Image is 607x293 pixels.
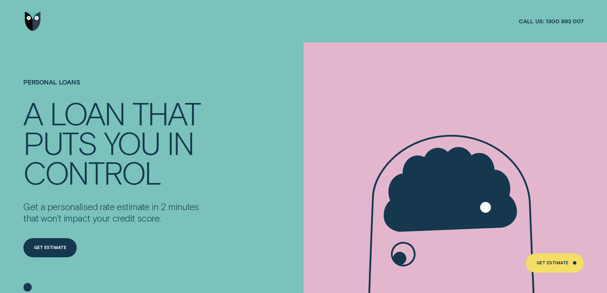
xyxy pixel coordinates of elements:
a: Get Estimate [23,238,77,257]
img: Wisr [25,12,41,31]
a: Get Estimate [526,253,583,273]
h4: A LOAN THAT PUTS YOU IN CONTROL [23,98,207,187]
p: Get a personalised rate estimate in 2 minutes that won't impact your credit score. [23,201,207,224]
div: YOU [104,128,160,157]
span: Call us: [519,18,544,25]
div: PUTS [23,128,96,157]
div: A [23,98,42,128]
a: Call us:1300 992 007 [519,18,584,25]
div: THAT [132,98,200,128]
span: 1300 992 007 [546,18,584,25]
h1: Personal Loans [23,78,207,98]
div: LOAN [50,98,125,128]
div: IN [167,128,194,157]
div: CONTROL [23,157,161,187]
